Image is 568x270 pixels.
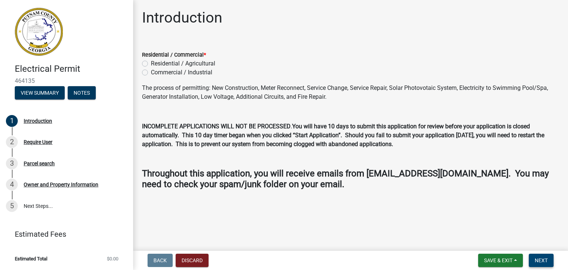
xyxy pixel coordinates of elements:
[151,68,212,77] label: Commercial / Industrial
[142,53,206,58] label: Residential / Commercial
[6,158,18,169] div: 3
[153,257,167,263] span: Back
[142,123,291,130] strong: INCOMPLETE APPLICATIONS WILL NOT BE PROCESSED
[142,122,559,149] p: .
[24,161,55,166] div: Parcel search
[176,254,209,267] button: Discard
[484,257,513,263] span: Save & Exit
[24,118,52,124] div: Introduction
[535,257,548,263] span: Next
[24,139,53,145] div: Require User
[148,254,173,267] button: Back
[529,254,554,267] button: Next
[15,86,65,99] button: View Summary
[15,8,63,56] img: Putnam County, Georgia
[6,200,18,212] div: 5
[15,77,118,84] span: 464135
[6,136,18,148] div: 2
[68,90,96,96] wm-modal-confirm: Notes
[142,84,559,101] p: The process of permitting: New Construction, Meter Reconnect, Service Change, Service Repair, Sol...
[142,9,222,27] h1: Introduction
[15,64,127,74] h4: Electrical Permit
[15,256,47,261] span: Estimated Total
[6,179,18,190] div: 4
[142,168,549,189] strong: Throughout this application, you will receive emails from [EMAIL_ADDRESS][DOMAIN_NAME]. You may n...
[6,115,18,127] div: 1
[24,182,98,187] div: Owner and Property Information
[6,227,121,242] a: Estimated Fees
[478,254,523,267] button: Save & Exit
[15,90,65,96] wm-modal-confirm: Summary
[68,86,96,99] button: Notes
[142,123,544,148] strong: You will have 10 days to submit this application for review before your application is closed aut...
[151,59,215,68] label: Residential / Agricultural
[107,256,118,261] span: $0.00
